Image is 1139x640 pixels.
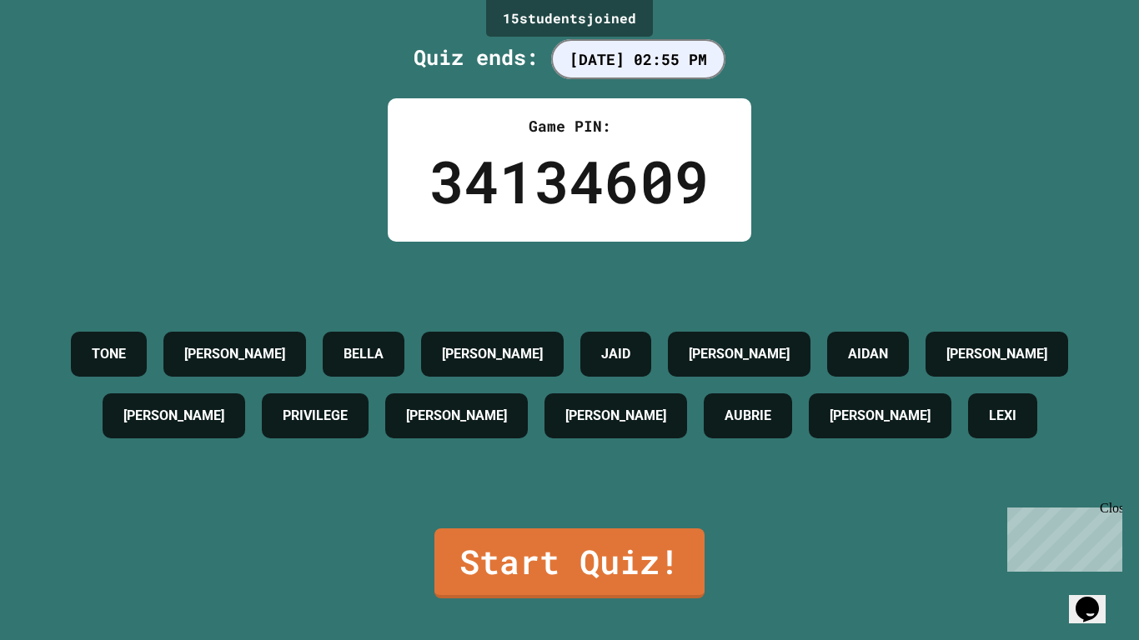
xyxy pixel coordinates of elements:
[92,344,126,364] h4: TONE
[442,344,543,364] h4: [PERSON_NAME]
[429,115,710,137] div: Game PIN:
[830,406,931,426] h4: [PERSON_NAME]
[406,406,507,426] h4: [PERSON_NAME]
[601,344,630,364] h4: JAID
[283,406,348,426] h4: PRIVILEGE
[429,137,710,225] div: 34134609
[414,42,725,73] div: Quiz ends:
[434,528,705,598] a: Start Quiz!
[689,344,790,364] h4: [PERSON_NAME]
[565,406,666,426] h4: [PERSON_NAME]
[1001,501,1122,572] iframe: chat widget
[7,7,115,106] div: Chat with us now!Close
[946,344,1047,364] h4: [PERSON_NAME]
[725,406,771,426] h4: AUBRIE
[123,406,224,426] h4: [PERSON_NAME]
[848,344,888,364] h4: AIDAN
[344,344,384,364] h4: BELLA
[184,344,285,364] h4: [PERSON_NAME]
[551,39,725,79] span: [DATE] 02:55 PM
[989,406,1016,426] h4: LEXI
[1069,573,1122,623] iframe: chat widget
